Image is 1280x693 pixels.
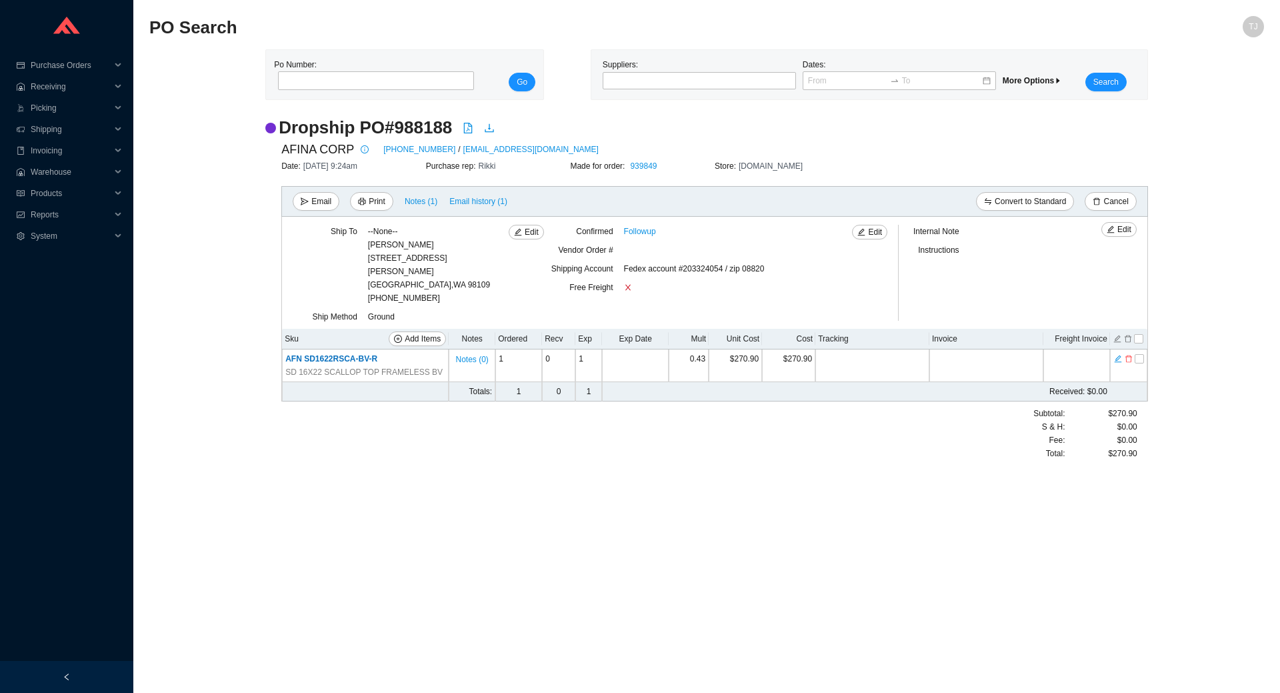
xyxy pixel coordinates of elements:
span: delete [1125,354,1133,364]
span: Shipping Account [551,264,613,273]
td: 1 [495,382,542,402]
td: $270.90 [709,350,762,382]
span: Notes ( 0 ) [455,353,488,366]
span: Ground [368,312,395,321]
a: [PHONE_NUMBER] [383,143,455,156]
span: Ship To [331,227,357,236]
span: fund [16,211,25,219]
button: delete [1124,353,1133,362]
th: Exp Date [602,329,669,350]
span: Shipping [31,119,111,140]
div: --None-- [PERSON_NAME] [STREET_ADDRESS][PERSON_NAME] [GEOGRAPHIC_DATA] , WA 98109 [368,225,509,291]
span: delete [1093,197,1101,207]
span: Confirmed [576,227,613,236]
span: edit [1107,225,1115,235]
span: Picking [31,97,111,119]
span: Fee : [1049,434,1065,447]
span: Date: [281,161,303,171]
button: plus-circleAdd Items [389,331,446,346]
td: $0.00 [669,382,1110,402]
button: deleteCancel [1085,192,1136,211]
span: send [301,197,309,207]
span: caret-right [1054,77,1062,85]
span: Purchase rep: [426,161,479,171]
span: Products [31,183,111,204]
span: S & H: [1042,420,1065,434]
span: plus-circle [394,335,402,344]
span: Vendor Order # [559,245,613,255]
th: Notes [449,329,495,350]
div: Fedex account #203324054 / zip 08820 [624,262,863,281]
span: Edit [1117,223,1131,236]
button: editEdit [509,225,544,239]
span: credit-card [16,61,25,69]
span: Go [517,75,527,89]
span: Email [311,195,331,208]
button: editEdit [1101,222,1137,237]
span: edit [857,228,865,237]
button: Search [1085,73,1127,91]
span: Cancel [1103,195,1128,208]
a: 939849 [630,161,657,171]
td: 1 [575,350,602,382]
span: Purchase Orders [31,55,111,76]
button: printerPrint [350,192,393,211]
span: Free Freight [569,283,613,292]
div: [PHONE_NUMBER] [368,225,509,305]
span: Warehouse [31,161,111,183]
div: $0.00 [1065,420,1137,434]
td: $270.90 [762,350,815,382]
input: From [808,74,887,87]
span: More Options [1003,76,1062,85]
span: file-pdf [463,123,473,133]
div: Sku [285,331,446,346]
span: Email history (1) [449,195,507,208]
span: Ship Method [312,312,357,321]
span: Instructions [918,245,959,255]
th: Unit Cost [709,329,762,350]
span: book [16,147,25,155]
span: Internal Note [913,227,959,236]
span: download [484,123,495,133]
span: AFINA CORP [281,139,354,159]
span: Convert to Standard [995,195,1066,208]
button: editEdit [852,225,887,239]
td: 0 [542,382,575,402]
span: read [16,189,25,197]
span: $0.00 [1117,434,1137,447]
span: info-circle [357,145,372,153]
span: [DATE] 9:24am [303,161,357,171]
span: AFN SD1622RSCA-BV-R [285,354,377,364]
span: edit [514,228,522,237]
span: TJ [1249,16,1257,37]
span: Edit [868,225,882,239]
span: swap [984,197,992,207]
button: Email history (1) [449,192,508,211]
span: Store: [715,161,739,171]
a: file-pdf [463,123,473,136]
input: To [902,74,981,87]
a: Followup [624,225,656,238]
button: delete [1123,333,1133,342]
button: Notes (0) [455,352,489,362]
span: Received: [1049,387,1085,396]
th: Cost [762,329,815,350]
td: 0.43 [669,350,709,382]
button: Go [509,73,535,91]
button: sendEmail [293,192,339,211]
span: Total: [1046,447,1065,460]
th: Exp [575,329,602,350]
a: [EMAIL_ADDRESS][DOMAIN_NAME] [463,143,599,156]
a: download [484,123,495,136]
span: Notes ( 1 ) [405,195,437,208]
td: 1 [575,382,602,402]
th: Mult [669,329,709,350]
div: $270.90 [1065,407,1137,420]
button: swapConvert to Standard [976,192,1074,211]
span: Add Items [405,332,441,345]
th: Invoice [929,329,1043,350]
button: info-circle [354,140,373,159]
span: System [31,225,111,247]
th: Recv [542,329,575,350]
span: Print [369,195,385,208]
